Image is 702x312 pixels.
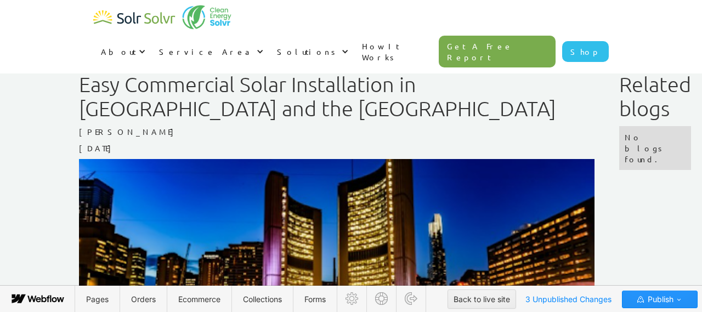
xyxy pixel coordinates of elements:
[159,46,254,57] div: Service Area
[646,291,673,308] span: Publish
[79,126,595,137] p: [PERSON_NAME]
[448,290,516,309] button: Back to live site
[622,291,698,308] button: Publish
[354,30,439,73] a: How It Works
[178,294,220,304] span: Ecommerce
[520,291,616,308] span: 3 Unpublished Changes
[79,143,595,154] p: [DATE]
[151,35,269,68] div: Service Area
[454,291,510,308] div: Back to live site
[619,72,691,121] h1: Related blogs
[86,294,109,304] span: Pages
[439,36,556,67] a: Get A Free Report
[131,294,156,304] span: Orders
[625,132,686,164] div: No blogs found.
[304,294,326,304] span: Forms
[243,294,282,304] span: Collections
[562,41,609,62] a: Shop
[269,35,354,68] div: Solutions
[101,46,136,57] div: About
[79,72,595,121] h1: Easy Commercial Solar Installation in [GEOGRAPHIC_DATA] and the [GEOGRAPHIC_DATA]
[277,46,339,57] div: Solutions
[93,35,151,68] div: About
